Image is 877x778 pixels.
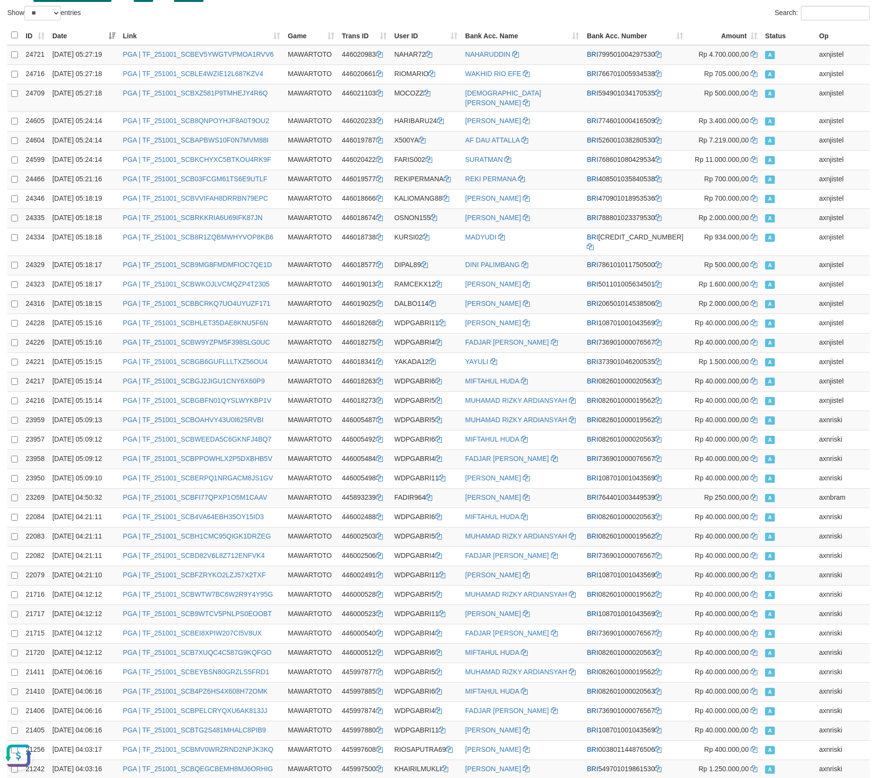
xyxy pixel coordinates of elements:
td: 082601000019562 [583,411,687,430]
td: 082601000020563 [583,430,687,449]
input: Search: [801,6,870,20]
td: [DATE] 05:18:18 [48,208,119,228]
span: Rp 40.000.000,00 [695,435,749,443]
a: PGA | TF_251001_SCBEYBSN80GRZLS5FRD1 [123,668,269,676]
th: Op [815,26,870,45]
a: PGA | TF_251001_SCB4PZ6HS4X608H72OMK [123,687,268,695]
td: [DATE] 05:27:18 [48,84,119,111]
span: Rp 40.000.000,00 [695,338,749,346]
td: axnriski [815,411,870,430]
a: PGA | TF_251001_SCBFI77QPXP1O5M1CAAV [123,493,267,501]
td: 766701005934538 [583,64,687,84]
a: [PERSON_NAME] [465,117,521,125]
td: 446018263 [338,372,391,391]
a: PGA | TF_251001_SCBWEEDA5C6GKNFJ4BQ7 [123,435,272,443]
td: 446020422 [338,150,391,170]
a: PGA | TF_251001_SCBLE4WZIE12L687KZV4 [123,70,264,78]
td: REKIPERMANA [391,170,461,189]
td: MAWARTOTO [284,430,338,449]
td: KURSI02 [391,228,461,255]
a: PGA | TF_251001_SCBWKOJLVCMQZP4T2305 [123,280,270,288]
td: 446005487 [338,411,391,430]
td: MAWARTOTO [284,228,338,255]
td: 788801023379530 [583,208,687,228]
a: PGA | TF_251001_SCB4VA64EBH35OY15ID3 [123,513,264,521]
a: PGA | TF_251001_SCB9WTCV5PNLPS0EOOBT [123,610,272,618]
td: 446019787 [338,131,391,150]
td: axnjistel [815,352,870,372]
th: Trans ID: activate to sort column ascending [338,26,391,45]
td: [DATE] 05:15:14 [48,391,119,411]
a: AF DAU ATTALLA [465,136,519,144]
a: PGA | TF_251001_SCBH1CMC95QIGK1DRZEG [123,532,271,540]
span: Approved - Marked by axnjistel [765,397,775,405]
td: 446018341 [338,352,391,372]
td: MAWARTOTO [284,150,338,170]
a: SURATMAN [465,156,503,163]
span: BRI [587,136,598,144]
a: FADJAR [PERSON_NAME] [465,707,549,714]
td: 082601000019562 [583,391,687,411]
a: [PERSON_NAME] [465,319,521,327]
td: 774601000416509 [583,111,687,131]
td: [DATE] 05:15:14 [48,372,119,391]
th: Link: activate to sort column ascending [119,26,284,45]
td: MOCOZZ [391,84,461,111]
a: PGA | TF_251001_SCBW9YZPM5F398SLG0UC [123,338,270,346]
td: 24346 [22,189,48,208]
td: axnjistel [815,333,870,352]
a: [PERSON_NAME] [465,765,521,773]
span: BRI [587,319,598,327]
a: PGA | TF_251001_SCBGB6GUFLLLTXZ56OU4 [123,358,268,365]
td: [DATE] 05:15:15 [48,352,119,372]
td: NAHAR72 [391,45,461,65]
span: Rp 1.600.000,00 [699,280,749,288]
td: 24216 [22,391,48,411]
a: PGA | TF_251001_SCBERPQ1NRGACM8JS1GV [123,474,273,482]
td: axnjistel [815,64,870,84]
td: 24716 [22,64,48,84]
a: PGA | TF_251001_SCBAPBWS10F0N7MVM88I [123,136,269,144]
a: FADJAR [PERSON_NAME] [465,629,549,637]
span: BRI [587,280,598,288]
td: axnjistel [815,189,870,208]
span: BRI [587,261,598,269]
a: MUHAMAD RIZKY ARDIANSYAH [465,416,567,424]
th: User ID: activate to sort column ascending [391,26,461,45]
label: Show entries [7,6,81,20]
span: BRI [587,233,598,241]
span: BRI [587,300,598,307]
span: BRI [587,89,598,97]
td: WDPGABRI5 [391,391,461,411]
td: 24599 [22,150,48,170]
a: PGA | TF_251001_SCBKCHYXC5BTKOU4RK9F [123,156,271,163]
td: DIPAL89 [391,255,461,275]
td: 446019013 [338,275,391,294]
a: PGA | TF_251001_SCBTG2S481MHALC8PIB9 [123,726,266,734]
span: Rp 2.000.000,00 [699,300,749,307]
td: 24604 [22,131,48,150]
td: 446018275 [338,333,391,352]
td: MAWARTOTO [284,208,338,228]
span: Approved - Marked by axnriski [765,436,775,444]
a: PGA | TF_251001_SCBQEGCBEMH8MJ6ORHIG [123,765,273,773]
td: 446020233 [338,111,391,131]
td: 24335 [22,208,48,228]
td: axnjistel [815,150,870,170]
a: [PERSON_NAME] [465,280,521,288]
span: Approved - Marked by axnjistel [765,156,775,164]
span: Rp 705.000,00 [704,70,749,78]
td: WDPGABRI4 [391,333,461,352]
td: [DATE] 05:27:18 [48,64,119,84]
span: BRI [587,117,598,125]
span: Approved - Marked by axnjistel [765,117,775,126]
span: Approved - Marked by axnjistel [765,281,775,289]
a: MUHAMAD RIZKY ARDIANSYAH [465,590,567,598]
td: 786101011750500 [583,255,687,275]
td: FARIS002 [391,150,461,170]
th: Date: activate to sort column ascending [48,26,119,45]
th: ID: activate to sort column ascending [22,26,48,45]
a: FADJAR [PERSON_NAME] [465,455,549,462]
td: 594901034170535 [583,84,687,111]
span: Rp 3.400.000,00 [699,117,749,125]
